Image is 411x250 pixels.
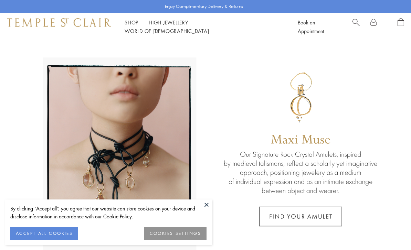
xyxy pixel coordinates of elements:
a: High JewelleryHigh Jewellery [149,19,188,26]
a: Search [352,18,360,35]
a: Open Shopping Bag [398,18,404,35]
button: COOKIES SETTINGS [144,227,207,240]
nav: Main navigation [125,18,282,35]
a: World of [DEMOGRAPHIC_DATA]World of [DEMOGRAPHIC_DATA] [125,28,209,34]
p: Enjoy Complimentary Delivery & Returns [165,3,243,10]
div: By clicking “Accept all”, you agree that our website can store cookies on your device and disclos... [10,205,207,220]
a: Book an Appointment [298,19,324,34]
a: ShopShop [125,19,138,26]
img: Temple St. Clair [7,18,111,26]
button: ACCEPT ALL COOKIES [10,227,78,240]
